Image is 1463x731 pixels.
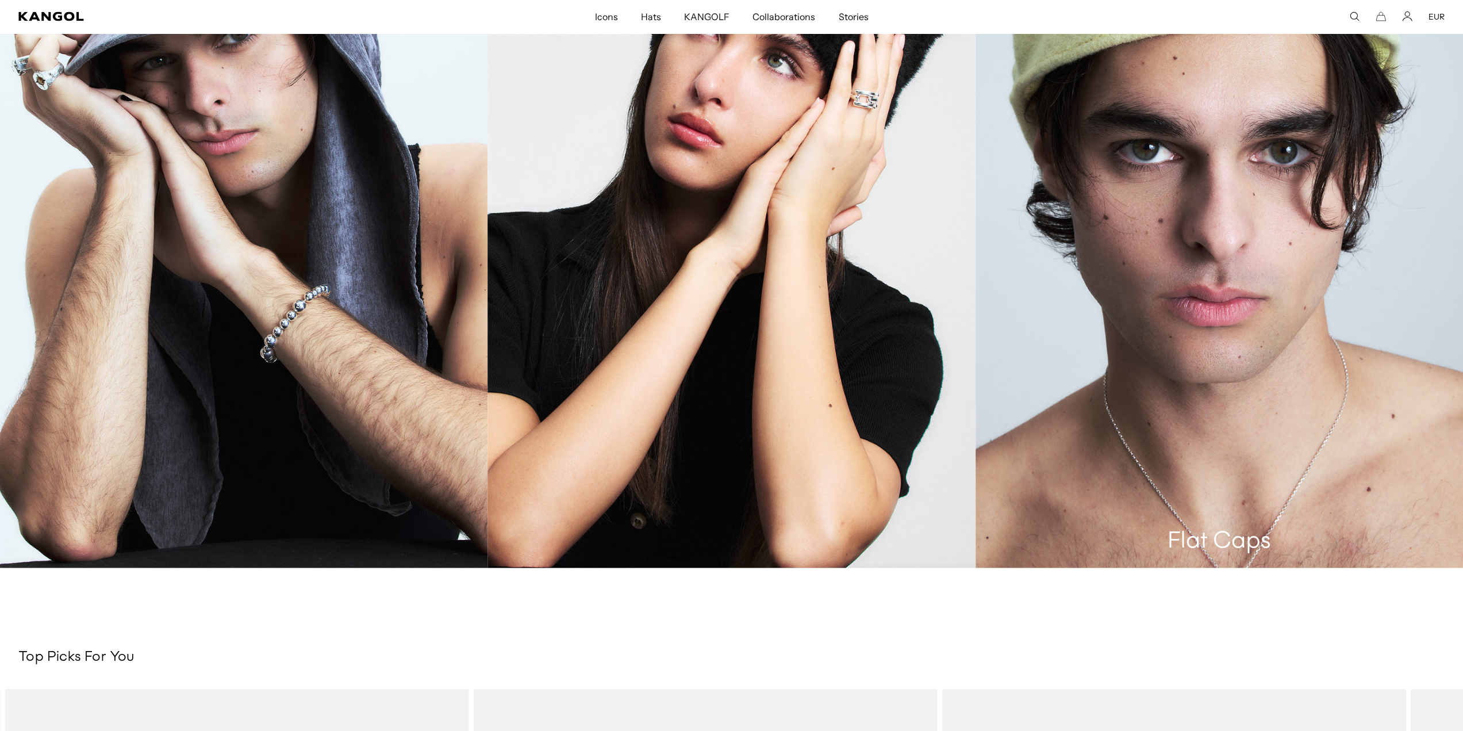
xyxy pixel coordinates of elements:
button: EUR [1429,12,1445,22]
button: Cart [1376,12,1386,22]
a: Account [1402,12,1412,22]
a: Kangol [18,12,395,21]
summary: Search here [1349,12,1360,22]
h3: Top Picks For You [18,649,1445,666]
